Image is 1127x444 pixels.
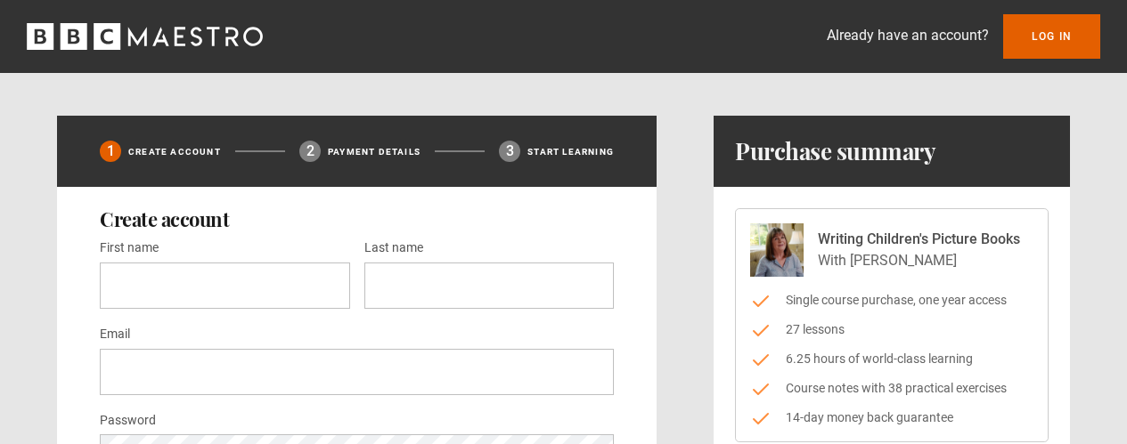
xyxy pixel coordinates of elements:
label: Email [100,324,130,345]
p: Create Account [128,145,221,158]
p: Already have an account? [827,25,989,46]
label: Password [100,410,156,432]
p: Payment details [328,145,421,158]
li: 6.25 hours of world-class learning [750,350,1033,368]
p: Start learning [527,145,614,158]
h2: Create account [100,208,614,230]
li: Single course purchase, one year access [750,291,1033,310]
li: 27 lessons [750,320,1033,339]
p: Writing Children's Picture Books [818,229,1020,250]
a: Log In [1003,14,1100,59]
label: Last name [364,238,423,259]
div: 3 [499,141,520,162]
p: With [PERSON_NAME] [818,250,1020,271]
h1: Purchase summary [735,137,935,165]
svg: BBC Maestro [27,23,263,50]
label: First name [100,238,159,259]
li: Course notes with 38 practical exercises [750,379,1033,398]
li: 14-day money back guarantee [750,408,1033,427]
div: 2 [299,141,321,162]
div: 1 [100,141,121,162]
